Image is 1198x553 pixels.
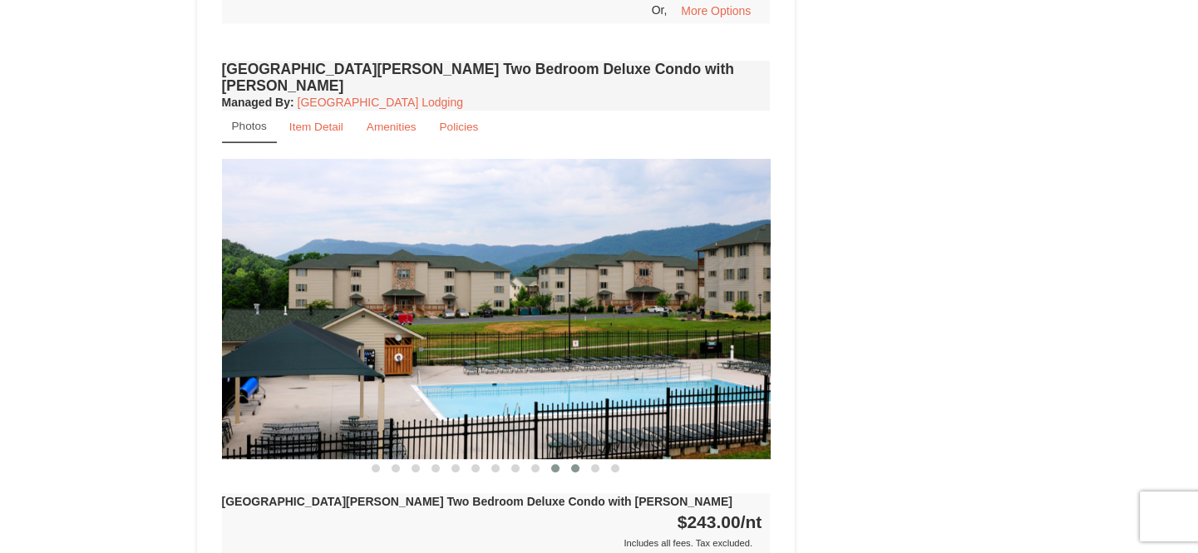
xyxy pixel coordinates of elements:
[222,96,294,109] strong: :
[741,512,762,531] span: /nt
[222,61,771,94] h4: [GEOGRAPHIC_DATA][PERSON_NAME] Two Bedroom Deluxe Condo with [PERSON_NAME]
[279,111,354,143] a: Item Detail
[222,96,290,109] span: Managed By
[367,121,417,133] small: Amenities
[298,96,463,109] a: [GEOGRAPHIC_DATA] Lodging
[678,512,762,531] strong: $243.00
[222,111,277,143] a: Photos
[289,121,343,133] small: Item Detail
[222,159,771,459] img: 18876286-146-01b18636.jpg
[232,120,267,132] small: Photos
[222,495,732,508] strong: [GEOGRAPHIC_DATA][PERSON_NAME] Two Bedroom Deluxe Condo with [PERSON_NAME]
[356,111,427,143] a: Amenities
[439,121,478,133] small: Policies
[222,535,762,551] div: Includes all fees. Tax excluded.
[652,2,668,16] span: Or,
[428,111,489,143] a: Policies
